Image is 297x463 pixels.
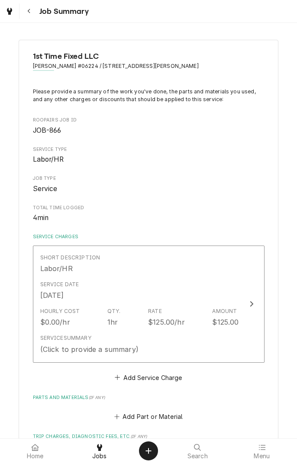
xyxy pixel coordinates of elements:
label: Trip Charges, Diagnostic Fees, etc. [33,433,265,440]
span: Roopairs Job ID [33,125,265,136]
a: Menu [230,441,294,461]
div: Roopairs Job ID [33,117,265,135]
div: Qty. [107,307,121,315]
button: Add Part or Material [113,411,184,423]
span: ( if any ) [131,434,147,439]
div: Total Time Logged [33,204,265,223]
div: Service Charges [33,233,265,383]
div: Job Type [33,175,265,194]
div: Service Summary [40,334,91,342]
div: Labor/HR [40,263,73,274]
div: Trip Charges, Diagnostic Fees, etc. [33,433,265,462]
span: Job Type [33,175,265,182]
button: Update Line Item [33,246,265,363]
span: Service Type [33,146,265,153]
span: Name [33,51,265,62]
div: $125.00 [212,317,239,327]
span: Address [33,62,265,70]
div: $125.00/hr [148,317,185,327]
a: Jobs [68,441,132,461]
div: 1hr [107,317,118,327]
span: JOB-866 [33,126,61,134]
span: Labor/HR [33,155,64,163]
div: Short Description [40,254,100,262]
span: Menu [254,453,270,460]
a: Go to Jobs [2,3,17,19]
span: Job Summary [37,6,89,17]
div: (Click to provide a summary) [40,344,139,354]
div: Parts and Materials [33,394,265,423]
div: [DATE] [40,290,64,300]
div: Rate [148,307,162,315]
button: Navigate back [21,3,37,19]
button: Create Object [139,441,158,460]
div: Amount [212,307,237,315]
button: Add Service Charge [113,371,184,383]
label: Parts and Materials [33,394,265,401]
span: Total Time Logged [33,204,265,211]
div: $0.00/hr [40,317,70,327]
p: Please provide a summary of the work you've done, the parts and materials you used, and any other... [33,88,265,104]
span: Search [187,453,208,460]
div: Client Information [33,51,265,77]
span: 4min [33,214,49,222]
span: ( if any ) [89,395,105,400]
a: Home [3,441,67,461]
span: Jobs [92,453,107,460]
span: Home [27,453,44,460]
span: Service Type [33,154,265,165]
span: Total Time Logged [33,213,265,223]
a: Search [166,441,229,461]
div: Service Date [40,281,79,288]
div: Hourly Cost [40,307,80,315]
span: Job Type [33,184,265,194]
span: Roopairs Job ID [33,117,265,124]
span: Service [33,185,58,193]
div: Service Type [33,146,265,165]
label: Service Charges [33,233,265,240]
